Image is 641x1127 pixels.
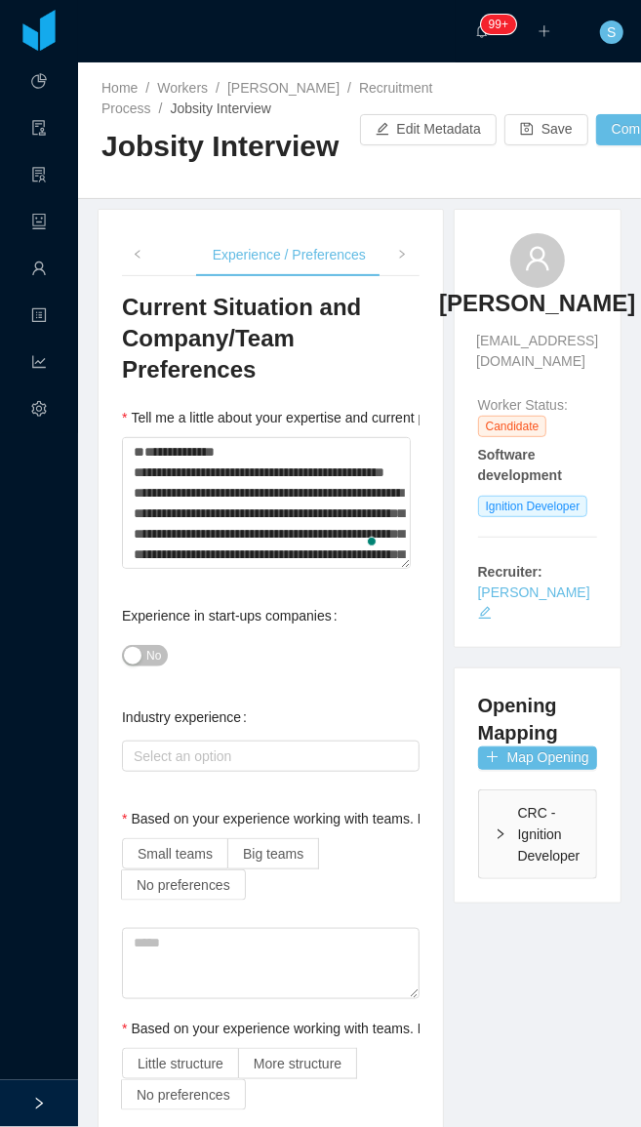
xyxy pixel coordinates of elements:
a: icon: user [31,250,47,291]
span: More structure [254,1056,341,1071]
i: icon: line-chart [31,345,47,384]
button: icon: editEdit Metadata [360,114,497,145]
i: icon: plus [538,24,551,38]
a: Workers [157,80,208,96]
h4: Opening Mapping [478,692,597,746]
h3: Current Situation and Company/Team Preferences [122,292,420,386]
span: Jobsity Interview [170,101,270,116]
i: icon: right [397,250,407,260]
div: icon: rightCRC - Ignition Developer [479,790,596,878]
a: icon: pie-chart [31,62,47,103]
label: Experience in start-ups companies [122,608,345,624]
strong: Recruiter: [478,564,542,580]
div: Experience / Preferences [197,233,381,277]
i: icon: setting [31,392,47,431]
a: [PERSON_NAME] [227,80,340,96]
span: / [145,80,149,96]
a: icon: robot [31,203,47,244]
strong: Software development [478,447,562,483]
button: icon: saveSave [504,114,588,145]
i: icon: edit [478,606,492,620]
sup: 1209 [481,15,516,34]
i: icon: bell [475,24,489,38]
span: Candidate [478,416,547,437]
span: / [347,80,351,96]
a: icon: profile [31,297,47,338]
textarea: To enrich screen reader interactions, please activate Accessibility in Grammarly extension settings [122,437,411,570]
a: [PERSON_NAME] [478,584,590,600]
button: icon: plusMap Opening [478,746,597,770]
a: icon: audit [31,109,47,150]
span: No preferences [137,1087,230,1103]
i: icon: user [524,245,551,272]
span: No [146,646,161,665]
a: Recruitment Process [101,80,433,116]
i: icon: solution [31,158,47,197]
label: Tell me a little about your expertise and current profile? [122,410,476,425]
h2: Jobsity Interview [101,127,360,167]
span: Worker Status: [478,397,568,413]
span: Big teams [243,846,303,862]
span: Ignition Developer [478,496,588,517]
i: icon: right [495,828,506,840]
span: Little structure [138,1056,223,1071]
button: Experience in start-ups companies [122,645,168,666]
span: / [159,101,163,116]
span: / [216,80,220,96]
span: Small teams [138,846,213,862]
input: Industry experience [128,745,139,769]
span: No preferences [137,877,230,893]
span: S [607,20,616,44]
h3: [PERSON_NAME] [439,288,635,319]
a: [PERSON_NAME] [439,288,635,331]
i: icon: left [133,250,142,260]
div: Select an option [134,746,399,766]
a: Home [101,80,138,96]
div: Background [61,233,166,277]
label: Industry experience [122,709,255,725]
span: [EMAIL_ADDRESS][DOMAIN_NAME] [476,331,598,372]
